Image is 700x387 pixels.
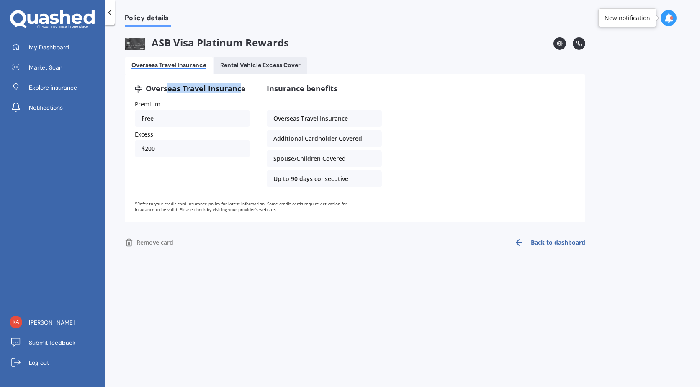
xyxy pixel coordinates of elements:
[6,99,105,116] a: Notifications
[29,103,63,112] span: Notifications
[135,100,250,108] div: Premium
[267,150,382,167] div: Spouse/Children Covered
[29,63,62,72] span: Market Scan
[135,110,250,127] div: Free
[6,354,105,371] a: Log out
[29,318,75,327] span: [PERSON_NAME]
[125,14,171,25] span: Policy details
[29,83,77,92] span: Explore insurance
[29,43,69,52] span: My Dashboard
[6,39,105,56] a: My Dashboard
[29,338,75,347] span: Submit feedback
[29,359,49,367] span: Log out
[135,130,250,139] div: Excess
[10,316,22,328] img: 8f9b13580426911e3fffa756a041e3b3
[267,130,382,147] div: Additional Cardholder Covered
[267,110,382,127] div: Overseas Travel Insurance
[125,232,178,253] button: Remove card
[125,38,145,50] img: Amex_Platinum.png
[220,62,301,69] div: Rental Vehicle Excess Cover
[6,79,105,96] a: Explore insurance
[509,232,585,253] a: Back to dashboard
[6,334,105,351] a: Submit feedback
[6,59,105,76] a: Market Scan
[605,14,650,22] div: New notification
[135,201,365,212] div: *Refer to your credit card insurance policy for latest information. Some credit cards require act...
[267,84,382,93] h3: Insurance benefits
[125,37,289,50] span: ASB Visa Platinum Rewards
[131,62,206,69] div: Overseas Travel Insurance
[6,314,105,331] a: [PERSON_NAME]
[267,170,382,187] div: Up to 90 days consecutive
[135,140,250,157] div: $200
[146,84,246,93] span: Overseas Travel Insurance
